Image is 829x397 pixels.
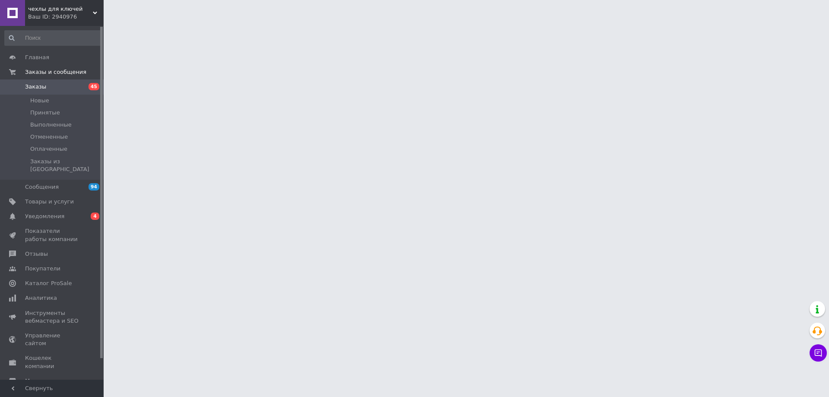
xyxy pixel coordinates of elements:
span: Управление сайтом [25,332,80,347]
span: Главная [25,54,49,61]
span: Уведомления [25,213,64,220]
span: чехлы для ключей [28,5,93,13]
span: Показатели работы компании [25,227,80,243]
input: Поиск [4,30,102,46]
span: Маркет [25,377,47,385]
span: Каталог ProSale [25,279,72,287]
span: Новые [30,97,49,105]
span: Инструменты вебмастера и SEO [25,309,80,325]
span: 94 [89,183,99,191]
span: Оплаченные [30,145,67,153]
button: Чат с покупателем [810,344,827,362]
span: 4 [91,213,99,220]
span: Покупатели [25,265,60,273]
span: Заказы [25,83,46,91]
div: Ваш ID: 2940976 [28,13,104,21]
span: Выполненные [30,121,72,129]
span: Отмененные [30,133,68,141]
span: Сообщения [25,183,59,191]
span: Заказы из [GEOGRAPHIC_DATA] [30,158,101,173]
span: Принятые [30,109,60,117]
span: Заказы и сообщения [25,68,86,76]
span: Товары и услуги [25,198,74,206]
span: Кошелек компании [25,354,80,370]
span: Отзывы [25,250,48,258]
span: 45 [89,83,99,90]
span: Аналитика [25,294,57,302]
